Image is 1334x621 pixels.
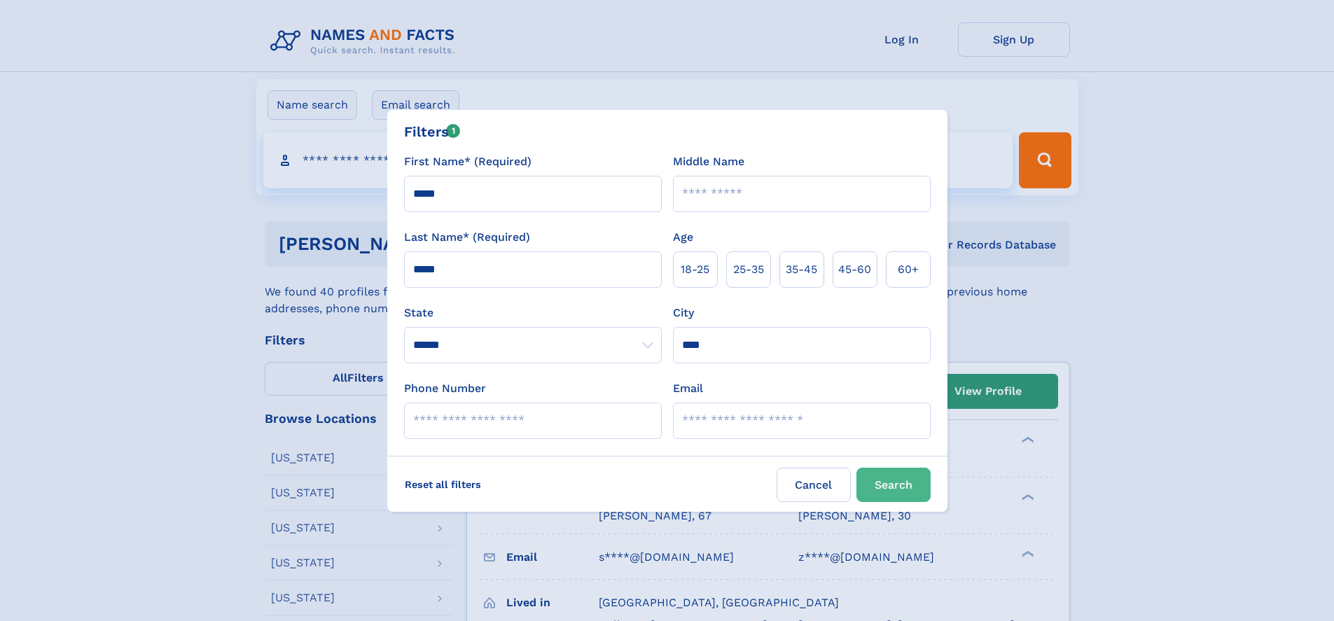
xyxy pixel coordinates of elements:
[404,305,662,321] label: State
[404,229,530,246] label: Last Name* (Required)
[777,468,851,502] label: Cancel
[396,468,490,501] label: Reset all filters
[673,380,703,397] label: Email
[733,261,764,278] span: 25‑35
[681,261,709,278] span: 18‑25
[404,153,531,170] label: First Name* (Required)
[673,153,744,170] label: Middle Name
[673,229,693,246] label: Age
[404,121,461,142] div: Filters
[898,261,919,278] span: 60+
[786,261,817,278] span: 35‑45
[838,261,871,278] span: 45‑60
[673,305,694,321] label: City
[404,380,486,397] label: Phone Number
[856,468,931,502] button: Search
